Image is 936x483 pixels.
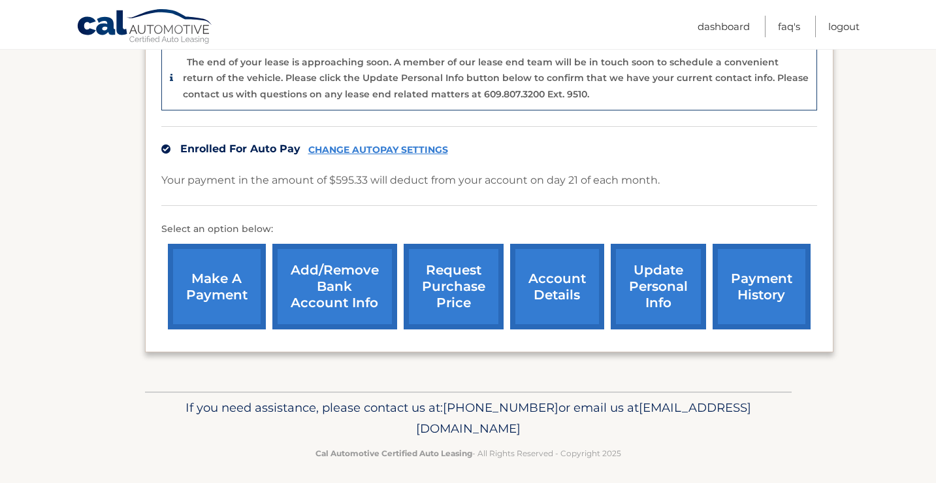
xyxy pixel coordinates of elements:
strong: Cal Automotive Certified Auto Leasing [315,448,472,458]
span: [PHONE_NUMBER] [443,400,558,415]
a: CHANGE AUTOPAY SETTINGS [308,144,448,156]
img: check.svg [161,144,170,154]
span: [EMAIL_ADDRESS][DOMAIN_NAME] [416,400,751,436]
a: Add/Remove bank account info [272,244,397,329]
a: FAQ's [778,16,800,37]
a: account details [510,244,604,329]
a: payment history [713,244,811,329]
span: Enrolled For Auto Pay [180,142,300,155]
p: Select an option below: [161,222,817,237]
p: - All Rights Reserved - Copyright 2025 [153,446,783,460]
a: request purchase price [404,244,504,329]
p: The end of your lease is approaching soon. A member of our lease end team will be in touch soon t... [183,56,809,100]
a: update personal info [611,244,706,329]
p: Your payment in the amount of $595.33 will deduct from your account on day 21 of each month. [161,171,660,190]
a: Dashboard [698,16,750,37]
a: make a payment [168,244,266,329]
p: If you need assistance, please contact us at: or email us at [153,397,783,439]
a: Logout [828,16,860,37]
a: Cal Automotive [76,8,214,46]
